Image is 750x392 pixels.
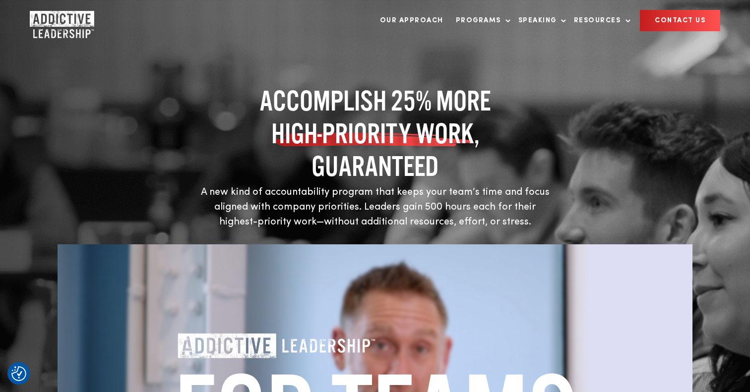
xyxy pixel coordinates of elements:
a: Programs [451,10,511,31]
span: HIGH-PRIORITY WORK [271,117,474,150]
button: Consent Preferences [11,366,26,381]
a: Speaking [513,10,566,31]
a: Home [30,11,89,31]
span: A new kind of accountability program that keeps your team’s time and focus aligned with company p... [201,187,550,227]
img: Revisit consent button [11,366,26,381]
h1: ACCOMPLISH 25% MORE , GUARANTEED [199,84,551,182]
a: CONTACT US [640,10,720,31]
a: Our Approach [375,10,448,31]
a: Resources [569,10,631,31]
